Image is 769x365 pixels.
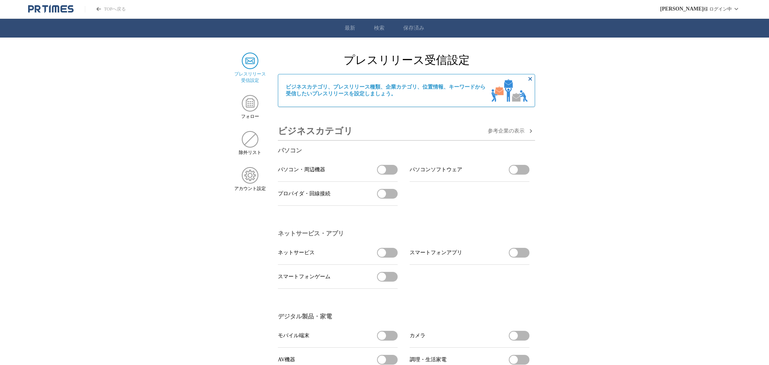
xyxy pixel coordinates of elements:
[278,249,315,256] span: ネットサービス
[278,273,330,280] span: スマートフォンゲーム
[234,71,266,84] span: プレスリリース 受信設定
[234,167,266,192] a: アカウント設定アカウント設定
[488,127,535,136] button: 参考企業の表示
[28,5,74,14] a: PR TIMESのトップページはこちら
[278,122,353,140] h3: ビジネスカテゴリ
[85,6,126,12] a: PR TIMESのトップページはこちら
[234,131,266,156] a: 除外リスト除外リスト
[278,147,529,155] h3: パソコン
[234,95,266,120] a: フォローフォロー
[278,166,325,173] span: パソコン・周辺機器
[410,356,446,363] span: 調理・生活家電
[239,149,261,156] span: 除外リスト
[242,167,258,184] img: アカウント設定
[278,313,529,321] h3: デジタル製品・家電
[278,190,330,197] span: プロバイダ・回線接続
[278,53,535,68] h2: プレスリリース受信設定
[234,53,266,84] a: プレスリリース 受信設定プレスリリース 受信設定
[242,131,258,148] img: 除外リスト
[410,332,425,339] span: カメラ
[234,186,266,192] span: アカウント設定
[242,95,258,112] img: フォロー
[278,332,309,339] span: モバイル端末
[410,249,462,256] span: スマートフォンアプリ
[488,128,525,134] span: 参考企業の 表示
[242,53,258,69] img: プレスリリース 受信設定
[410,166,462,173] span: パソコンソフトウェア
[286,84,486,97] span: ビジネスカテゴリ、プレスリリース種類、企業カテゴリ、位置情報、キーワードから 受信したいプレスリリースを設定しましょう。
[278,356,295,363] span: AV機器
[526,74,535,83] button: 非表示にする
[374,25,384,32] a: 検索
[660,6,704,12] span: [PERSON_NAME]
[241,113,259,120] span: フォロー
[403,25,424,32] a: 保存済み
[345,25,355,32] a: 最新
[278,230,529,238] h3: ネットサービス・アプリ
